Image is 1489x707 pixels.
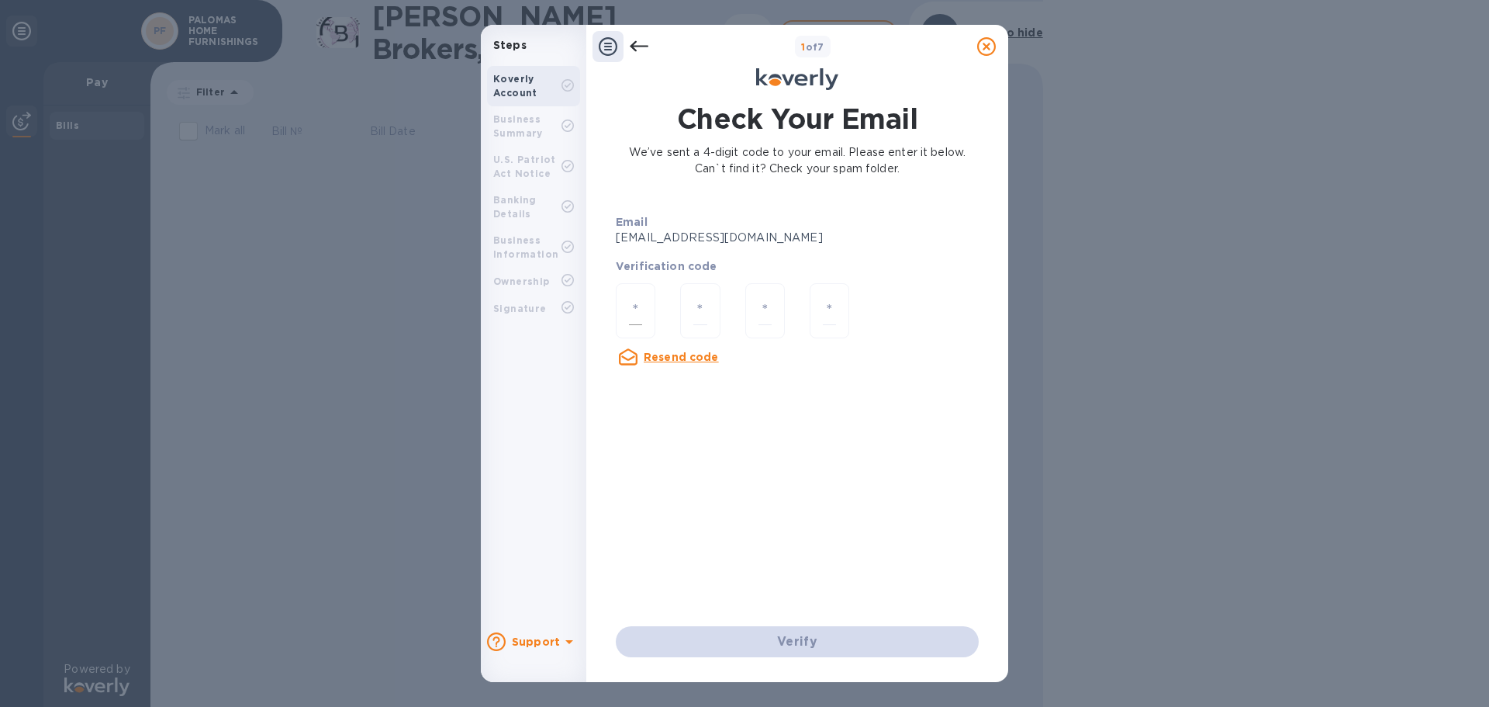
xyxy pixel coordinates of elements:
[493,194,537,220] b: Banking Details
[616,144,979,177] p: We’ve sent a 4-digit code to your email. Please enter it below. Can`t find it? Check your spam fo...
[677,99,917,138] h1: Check Your Email
[493,154,556,179] b: U.S. Patriot Act Notice
[493,39,527,51] b: Steps
[801,41,824,53] b: of 7
[512,636,560,648] b: Support
[493,73,537,99] b: Koverly Account
[644,351,719,363] u: Resend code
[616,230,854,246] p: [EMAIL_ADDRESS][DOMAIN_NAME]
[616,258,979,274] p: Verification code
[493,276,550,287] b: Ownership
[493,113,543,139] b: Business Summary
[493,234,558,260] b: Business Information
[493,303,547,314] b: Signature
[616,216,648,228] b: Email
[801,41,805,53] span: 1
